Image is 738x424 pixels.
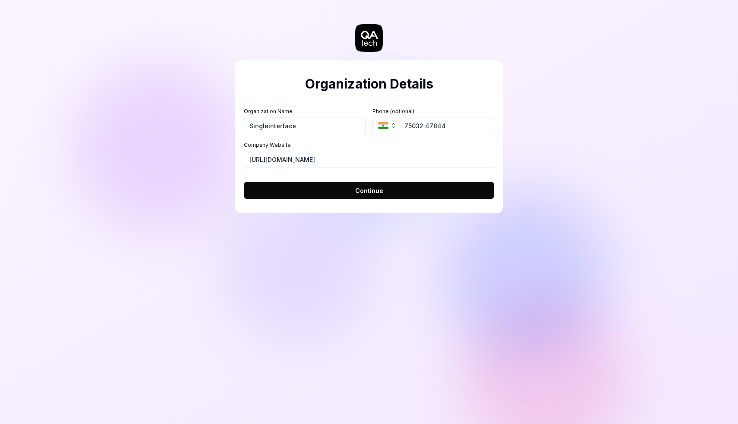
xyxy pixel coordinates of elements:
[244,141,494,149] label: Company Website
[244,182,494,199] button: Continue
[244,108,366,115] label: Organization Name
[355,186,383,195] span: Continue
[244,151,494,168] input: https://
[244,74,494,94] h2: Organization Details
[372,108,494,115] label: Phone (optional)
